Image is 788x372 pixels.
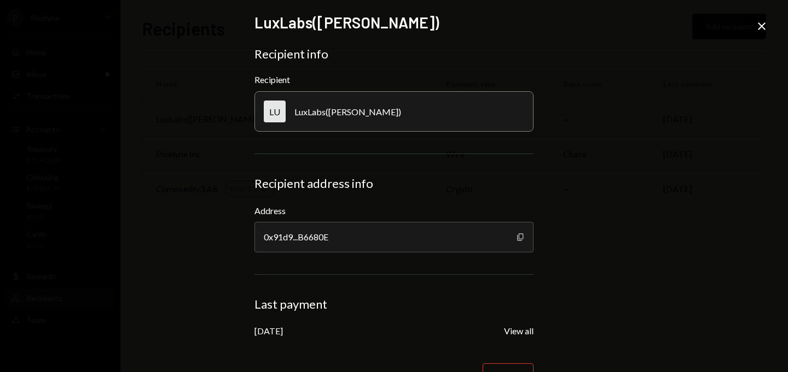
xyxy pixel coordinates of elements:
[254,204,534,217] label: Address
[294,107,401,117] div: LuxLabs([PERSON_NAME])
[254,46,534,62] div: Recipient info
[504,326,534,337] button: View all
[254,297,534,312] div: Last payment
[254,12,534,33] h2: LuxLabs([PERSON_NAME])
[264,101,286,122] div: LU
[254,326,283,336] div: [DATE]
[254,222,534,252] div: 0x91d9...B6680E
[254,74,534,85] div: Recipient
[254,176,534,191] div: Recipient address info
